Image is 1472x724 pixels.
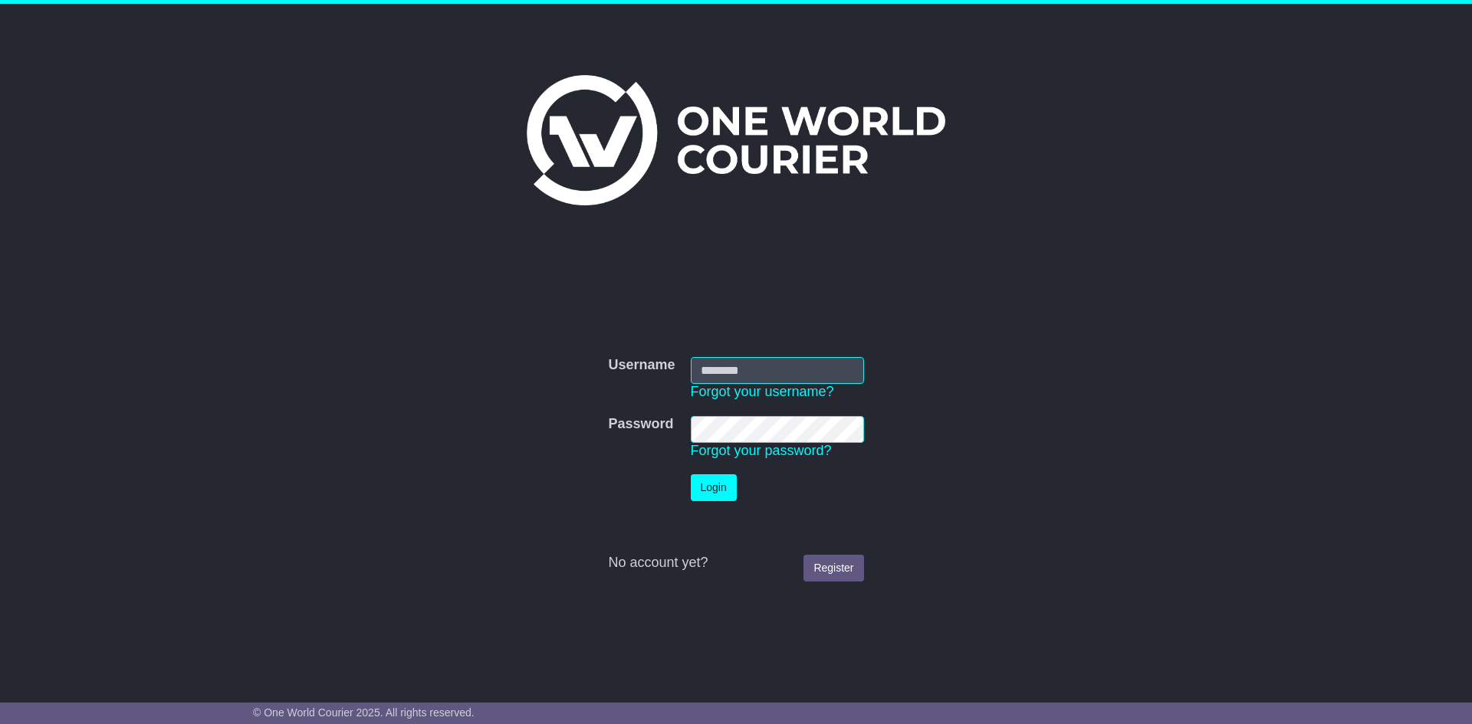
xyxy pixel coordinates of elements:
a: Forgot your username? [691,384,834,399]
button: Login [691,474,737,501]
div: No account yet? [608,555,863,572]
label: Username [608,357,675,374]
a: Register [803,555,863,581]
img: One World [527,75,945,205]
a: Forgot your password? [691,443,832,458]
span: © One World Courier 2025. All rights reserved. [253,706,475,719]
label: Password [608,416,673,433]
